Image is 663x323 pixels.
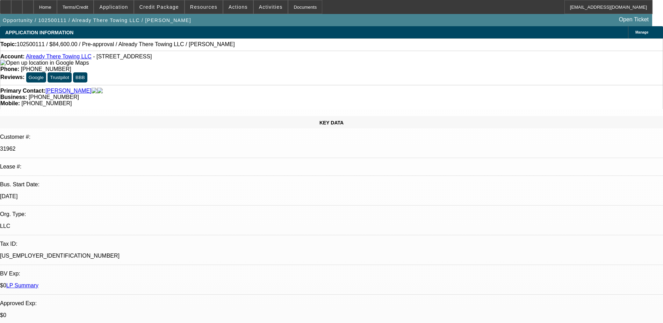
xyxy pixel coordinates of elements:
[0,88,45,94] strong: Primary Contact:
[190,4,217,10] span: Resources
[0,66,19,72] strong: Phone:
[223,0,253,14] button: Actions
[93,53,152,59] span: - [STREET_ADDRESS]
[0,41,17,48] strong: Topic:
[73,72,87,82] button: BBB
[635,30,648,34] span: Manage
[616,14,651,26] a: Open Ticket
[0,94,27,100] strong: Business:
[48,72,71,82] button: Trustpilot
[92,88,97,94] img: facebook-icon.png
[254,0,288,14] button: Activities
[29,94,79,100] span: [PHONE_NUMBER]
[0,60,89,66] img: Open up location in Google Maps
[0,60,89,66] a: View Google Maps
[0,74,24,80] strong: Reviews:
[6,282,38,288] a: LP Summary
[319,120,344,125] span: KEY DATA
[97,88,103,94] img: linkedin-icon.png
[229,4,248,10] span: Actions
[21,66,71,72] span: [PHONE_NUMBER]
[99,4,128,10] span: Application
[134,0,184,14] button: Credit Package
[21,100,72,106] span: [PHONE_NUMBER]
[185,0,223,14] button: Resources
[0,100,20,106] strong: Mobile:
[94,0,133,14] button: Application
[3,17,191,23] span: Opportunity / 102500111 / Already There Towing LLC / [PERSON_NAME]
[259,4,283,10] span: Activities
[45,88,92,94] a: [PERSON_NAME]
[0,53,24,59] strong: Account:
[26,72,46,82] button: Google
[26,53,92,59] a: Already There Towing LLC
[17,41,235,48] span: 102500111 / $84,600.00 / Pre-approval / Already There Towing LLC / [PERSON_NAME]
[139,4,179,10] span: Credit Package
[5,30,73,35] span: APPLICATION INFORMATION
